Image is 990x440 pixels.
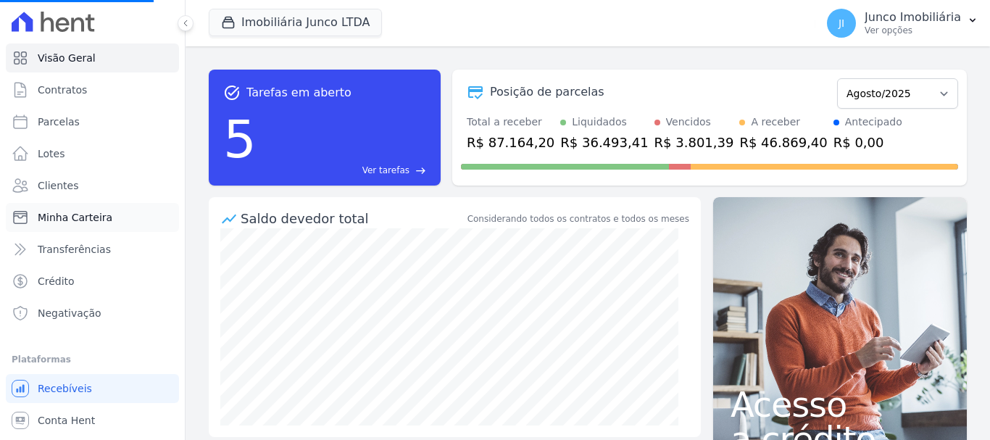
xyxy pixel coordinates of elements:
[739,133,827,152] div: R$ 46.869,40
[38,51,96,65] span: Visão Geral
[415,165,426,176] span: east
[839,18,844,28] span: JI
[865,10,961,25] p: Junco Imobiliária
[38,178,78,193] span: Clientes
[751,115,800,130] div: A receber
[38,381,92,396] span: Recebíveis
[654,133,734,152] div: R$ 3.801,39
[467,212,689,225] div: Considerando todos os contratos e todos os meses
[6,374,179,403] a: Recebíveis
[731,387,949,422] span: Acesso
[246,84,352,101] span: Tarefas em aberto
[6,43,179,72] a: Visão Geral
[362,164,409,177] span: Ver tarefas
[209,9,382,36] button: Imobiliária Junco LTDA
[241,209,465,228] div: Saldo devedor total
[12,351,173,368] div: Plataformas
[223,101,257,177] div: 5
[6,107,179,136] a: Parcelas
[833,133,902,152] div: R$ 0,00
[262,164,426,177] a: Ver tarefas east
[6,139,179,168] a: Lotes
[467,133,554,152] div: R$ 87.164,20
[38,306,101,320] span: Negativação
[560,133,648,152] div: R$ 36.493,41
[38,115,80,129] span: Parcelas
[865,25,961,36] p: Ver opções
[38,146,65,161] span: Lotes
[38,242,111,257] span: Transferências
[6,75,179,104] a: Contratos
[38,210,112,225] span: Minha Carteira
[6,406,179,435] a: Conta Hent
[6,299,179,328] a: Negativação
[6,171,179,200] a: Clientes
[6,235,179,264] a: Transferências
[490,83,604,101] div: Posição de parcelas
[223,84,241,101] span: task_alt
[6,203,179,232] a: Minha Carteira
[38,413,95,428] span: Conta Hent
[666,115,711,130] div: Vencidos
[6,267,179,296] a: Crédito
[38,83,87,97] span: Contratos
[467,115,554,130] div: Total a receber
[38,274,75,289] span: Crédito
[815,3,990,43] button: JI Junco Imobiliária Ver opções
[572,115,627,130] div: Liquidados
[845,115,902,130] div: Antecipado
